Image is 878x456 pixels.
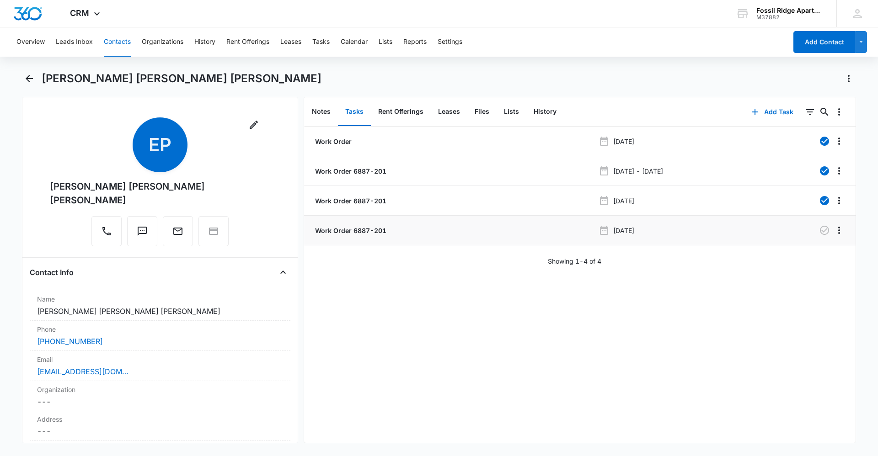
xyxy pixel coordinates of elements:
button: Contacts [104,27,131,57]
span: EP [133,117,187,172]
button: Overflow Menu [832,193,846,208]
div: Address--- [30,411,290,441]
h4: Contact Info [30,267,74,278]
div: Email[EMAIL_ADDRESS][DOMAIN_NAME] [30,351,290,381]
label: Organization [37,385,283,394]
label: Name [37,294,283,304]
label: Phone [37,324,283,334]
button: Rent Offerings [226,27,269,57]
a: Call [91,230,122,238]
p: [DATE] [613,196,634,206]
button: Back [22,71,36,86]
a: Work Order 6887-201 [313,226,386,235]
button: Add Contact [793,31,855,53]
h1: [PERSON_NAME] [PERSON_NAME] [PERSON_NAME] [42,72,321,85]
p: [DATE] [613,226,634,235]
button: Organizations [142,27,183,57]
div: Name[PERSON_NAME] [PERSON_NAME] [PERSON_NAME] [30,291,290,321]
label: Email [37,355,283,364]
button: Reports [403,27,427,57]
button: Email [163,216,193,246]
button: Tasks [312,27,330,57]
button: Leads Inbox [56,27,93,57]
button: Tasks [338,98,371,126]
button: Close [276,265,290,280]
div: Organization--- [30,381,290,411]
span: CRM [70,8,89,18]
button: Text [127,216,157,246]
button: Overflow Menu [832,223,846,238]
a: Work Order [313,137,352,146]
button: Lists [497,98,526,126]
p: [DATE] [613,137,634,146]
button: Search... [817,105,832,119]
button: History [526,98,564,126]
button: Leases [280,27,301,57]
button: Filters [803,105,817,119]
button: History [194,27,215,57]
button: Notes [305,98,338,126]
dd: --- [37,426,283,437]
a: [PHONE_NUMBER] [37,336,103,347]
button: Call [91,216,122,246]
a: [EMAIL_ADDRESS][DOMAIN_NAME] [37,366,128,377]
button: Actions [841,71,856,86]
p: [DATE] - [DATE] [613,166,663,176]
button: Files [467,98,497,126]
p: Showing 1-4 of 4 [548,256,601,266]
button: Lists [379,27,392,57]
a: Email [163,230,193,238]
label: Address [37,414,283,424]
div: account id [756,14,823,21]
button: Overview [16,27,45,57]
button: Settings [438,27,462,57]
div: [PERSON_NAME] [PERSON_NAME] [PERSON_NAME] [50,180,270,207]
button: Add Task [742,101,803,123]
dd: --- [37,396,283,407]
dd: [PERSON_NAME] [PERSON_NAME] [PERSON_NAME] [37,306,283,317]
a: Work Order 6887-201 [313,166,386,176]
button: Overflow Menu [832,134,846,148]
button: Overflow Menu [832,164,846,178]
button: Overflow Menu [832,105,846,119]
button: Leases [431,98,467,126]
a: Work Order 6887-201 [313,196,386,206]
a: Text [127,230,157,238]
div: Phone[PHONE_NUMBER] [30,321,290,351]
button: Calendar [341,27,368,57]
button: Rent Offerings [371,98,431,126]
div: account name [756,7,823,14]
